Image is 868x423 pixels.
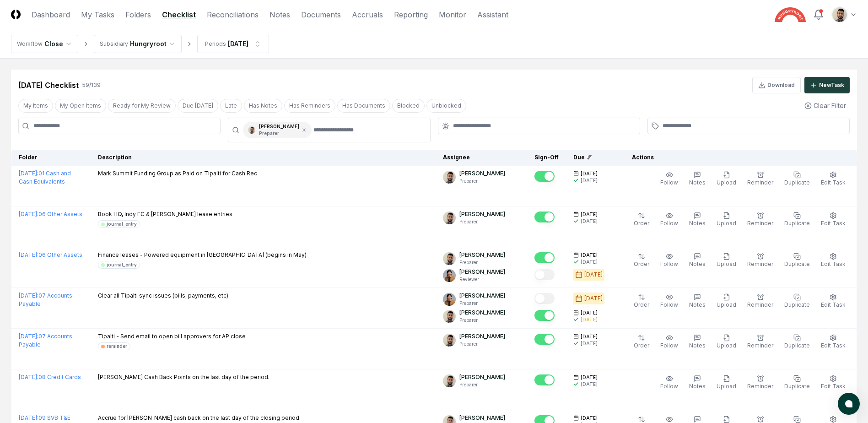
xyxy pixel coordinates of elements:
[747,220,773,227] span: Reminder
[717,342,736,349] span: Upload
[747,342,773,349] span: Reminder
[689,179,706,186] span: Notes
[782,373,812,392] button: Duplicate
[821,220,846,227] span: Edit Task
[19,333,38,340] span: [DATE] :
[11,35,269,53] nav: breadcrumb
[625,153,850,162] div: Actions
[443,252,456,265] img: d09822cc-9b6d-4858-8d66-9570c114c672_214030b4-299a-48fd-ad93-fc7c7aef54c6.png
[19,292,72,307] a: [DATE]:07 Accounts Payable
[301,9,341,20] a: Documents
[11,10,21,19] img: Logo
[819,373,847,392] button: Edit Task
[125,9,151,20] a: Folders
[178,99,218,113] button: Due Today
[717,301,736,308] span: Upload
[801,97,850,114] button: Clear Filter
[98,210,232,218] p: Book HQ, Indy FC & [PERSON_NAME] lease entries
[11,150,91,166] th: Folder
[715,251,738,270] button: Upload
[658,373,680,392] button: Follow
[581,177,598,184] div: [DATE]
[687,332,707,352] button: Notes
[632,332,651,352] button: Order
[660,179,678,186] span: Follow
[747,383,773,390] span: Reminder
[439,9,466,20] a: Monitor
[394,9,428,20] a: Reporting
[775,7,806,22] img: Hungryroot logo
[658,251,680,270] button: Follow
[98,251,307,259] p: Finance leases - Powered equipment in [GEOGRAPHIC_DATA] (begins in May)
[527,150,566,166] th: Sign-Off
[459,341,505,347] p: Preparer
[715,210,738,229] button: Upload
[658,210,680,229] button: Follow
[784,220,810,227] span: Duplicate
[717,383,736,390] span: Upload
[745,373,775,392] button: Reminder
[819,169,847,189] button: Edit Task
[443,211,456,224] img: d09822cc-9b6d-4858-8d66-9570c114c672_214030b4-299a-48fd-ad93-fc7c7aef54c6.png
[660,260,678,267] span: Follow
[220,99,242,113] button: Late
[534,211,555,222] button: Mark complete
[782,292,812,311] button: Duplicate
[632,292,651,311] button: Order
[784,179,810,186] span: Duplicate
[337,99,390,113] button: Has Documents
[19,414,38,421] span: [DATE] :
[689,342,706,349] span: Notes
[832,7,847,22] img: d09822cc-9b6d-4858-8d66-9570c114c672_214030b4-299a-48fd-ad93-fc7c7aef54c6.png
[392,99,425,113] button: Blocked
[687,292,707,311] button: Notes
[819,210,847,229] button: Edit Task
[689,301,706,308] span: Notes
[107,261,137,268] div: journal_entry
[660,342,678,349] span: Follow
[581,218,598,225] div: [DATE]
[459,414,505,422] p: [PERSON_NAME]
[197,35,269,53] button: Periods[DATE]
[752,77,801,93] button: Download
[259,123,299,137] div: [PERSON_NAME]
[745,332,775,352] button: Reminder
[19,170,38,177] span: [DATE] :
[19,333,72,348] a: [DATE]:07 Accounts Payable
[784,342,810,349] span: Duplicate
[660,383,678,390] span: Follow
[107,343,127,350] div: reminder
[687,169,707,189] button: Notes
[689,383,706,390] span: Notes
[745,169,775,189] button: Reminder
[581,415,598,422] span: [DATE]
[534,310,555,321] button: Mark complete
[804,77,850,93] button: NewTask
[459,169,505,178] p: [PERSON_NAME]
[228,39,248,49] div: [DATE]
[459,381,505,388] p: Preparer
[443,310,456,323] img: d09822cc-9b6d-4858-8d66-9570c114c672_214030b4-299a-48fd-ad93-fc7c7aef54c6.png
[745,210,775,229] button: Reminder
[717,179,736,186] span: Upload
[436,150,527,166] th: Assignee
[687,373,707,392] button: Notes
[581,374,598,381] span: [DATE]
[747,260,773,267] span: Reminder
[717,220,736,227] span: Upload
[270,9,290,20] a: Notes
[82,81,101,89] div: 59 / 139
[634,342,649,349] span: Order
[715,332,738,352] button: Upload
[581,340,598,347] div: [DATE]
[459,276,505,283] p: Reviewer
[687,251,707,270] button: Notes
[459,259,505,266] p: Preparer
[459,332,505,341] p: [PERSON_NAME]
[19,211,82,217] a: [DATE]:06 Other Assets
[784,383,810,390] span: Duplicate
[459,373,505,381] p: [PERSON_NAME]
[459,218,505,225] p: Preparer
[715,169,738,189] button: Upload
[443,293,456,306] img: ACg8ocIj8Ed1971QfF93IUVvJX6lPm3y0CRToLvfAg4p8TYQk6NAZIo=s96-c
